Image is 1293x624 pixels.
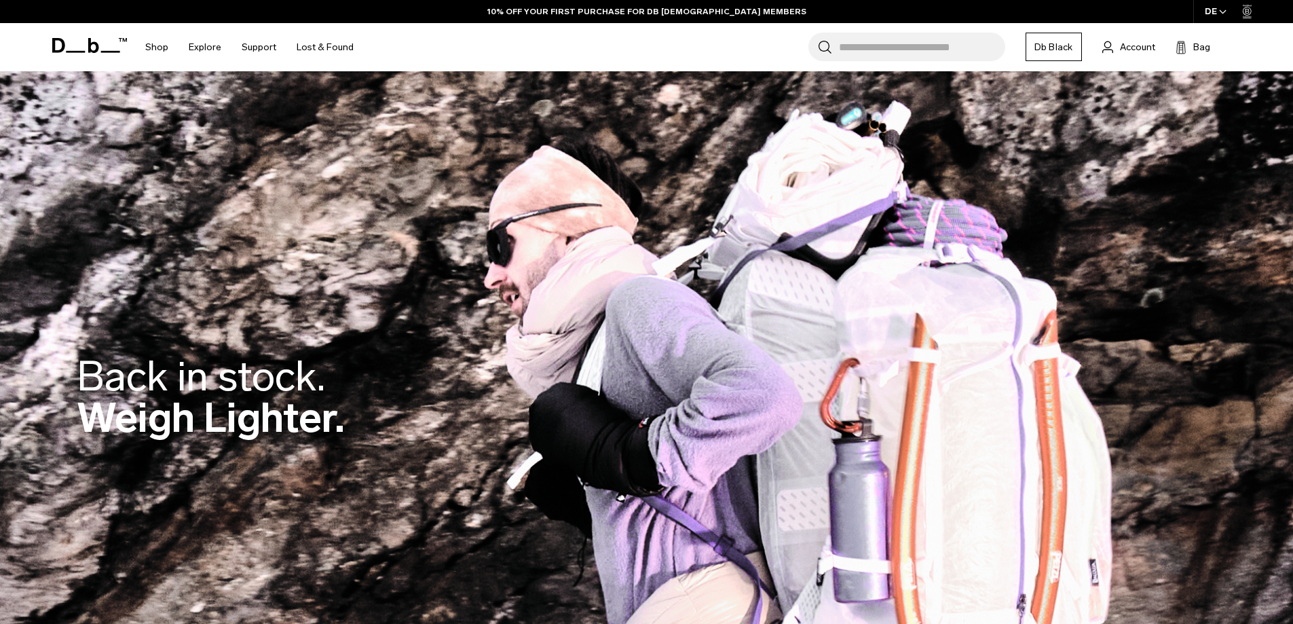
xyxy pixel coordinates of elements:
[135,23,364,71] nav: Main Navigation
[145,23,168,71] a: Shop
[297,23,354,71] a: Lost & Found
[1120,40,1155,54] span: Account
[77,352,325,401] span: Back in stock.
[487,5,806,18] a: 10% OFF YOUR FIRST PURCHASE FOR DB [DEMOGRAPHIC_DATA] MEMBERS
[1026,33,1082,61] a: Db Black
[1102,39,1155,55] a: Account
[77,356,345,439] h2: Weigh Lighter.
[1176,39,1210,55] button: Bag
[242,23,276,71] a: Support
[1193,40,1210,54] span: Bag
[189,23,221,71] a: Explore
